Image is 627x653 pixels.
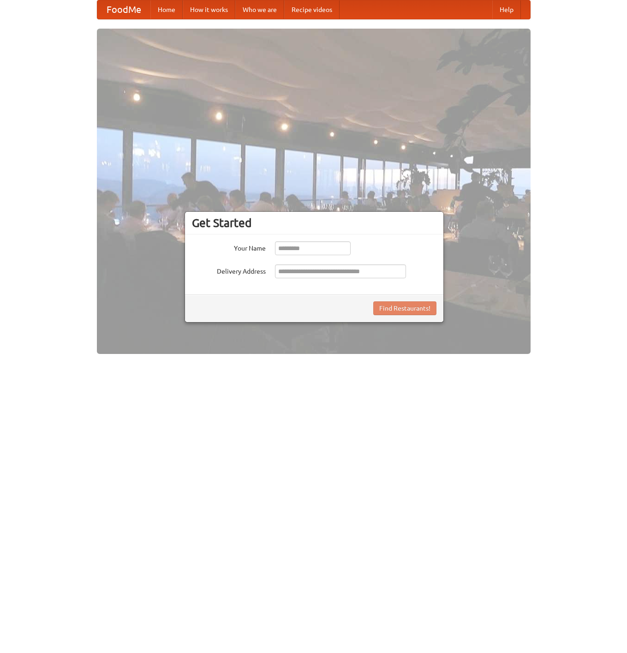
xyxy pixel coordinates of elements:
[373,301,436,315] button: Find Restaurants!
[192,264,266,276] label: Delivery Address
[183,0,235,19] a: How it works
[235,0,284,19] a: Who we are
[492,0,521,19] a: Help
[150,0,183,19] a: Home
[192,216,436,230] h3: Get Started
[97,0,150,19] a: FoodMe
[284,0,340,19] a: Recipe videos
[192,241,266,253] label: Your Name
